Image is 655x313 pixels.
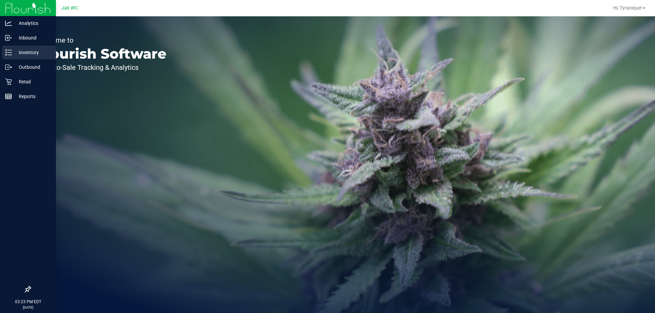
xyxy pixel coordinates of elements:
p: Inventory [12,48,53,57]
p: Retail [12,78,53,86]
p: Flourish Software [37,47,166,61]
inline-svg: Inventory [5,49,12,56]
inline-svg: Inbound [5,34,12,41]
inline-svg: Outbound [5,64,12,71]
inline-svg: Retail [5,78,12,85]
p: Analytics [12,19,53,27]
p: 03:23 PM EDT [3,299,53,305]
span: Jax WC [61,5,78,11]
p: [DATE] [3,305,53,310]
inline-svg: Reports [5,93,12,100]
p: Inbound [12,34,53,42]
p: Outbound [12,63,53,71]
p: Reports [12,92,53,100]
span: Hi, Tyranique! [613,5,642,11]
p: Welcome to [37,37,166,44]
inline-svg: Analytics [5,20,12,27]
p: Seed-to-Sale Tracking & Analytics [37,64,166,71]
